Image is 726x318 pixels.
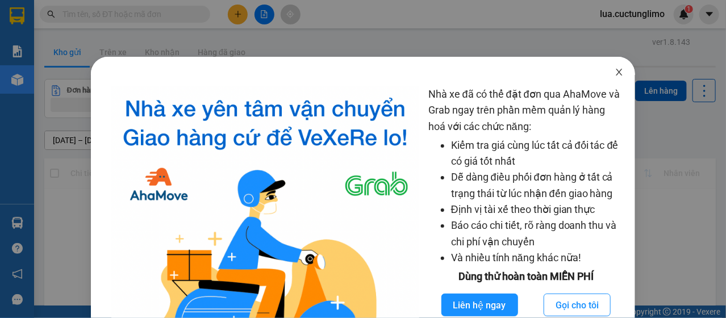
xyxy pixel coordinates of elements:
[428,269,624,284] div: Dùng thử hoàn toàn MIỄN PHÍ
[544,294,611,316] button: Gọi cho tôi
[441,294,518,316] button: Liên hệ ngay
[451,169,624,202] li: Dễ dàng điều phối đơn hàng ở tất cả trạng thái từ lúc nhận đến giao hàng
[451,217,624,250] li: Báo cáo chi tiết, rõ ràng doanh thu và chi phí vận chuyển
[451,202,624,217] li: Định vị tài xế theo thời gian thực
[615,68,624,77] span: close
[603,57,635,89] button: Close
[556,298,599,312] span: Gọi cho tôi
[453,298,506,312] span: Liên hệ ngay
[451,137,624,170] li: Kiểm tra giá cùng lúc tất cả đối tác để có giá tốt nhất
[451,250,624,266] li: Và nhiều tính năng khác nữa!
